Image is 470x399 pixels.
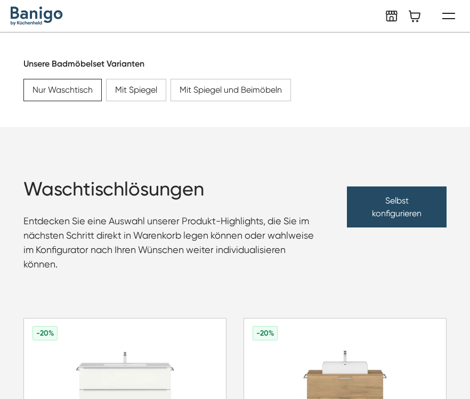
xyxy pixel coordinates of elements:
a: Mit Spiegel und Beimöbeln [171,79,291,101]
div: -20% [36,328,54,339]
div: Unsere Badmöbelset Varianten [23,58,447,70]
a: Selbst konfigurieren [347,186,446,227]
div: Mit Spiegel [115,84,157,96]
div: Nur Waschtisch [33,84,93,96]
p: Entdecken Sie eine Auswahl unserer Produkt-Highlights, die Sie im nächsten Schritt direkt in Ware... [23,214,321,271]
h1: Waschtischlösungen [23,178,321,201]
div: -20% [256,328,274,339]
div: menu [436,3,461,29]
a: Nur Waschtisch [23,79,102,101]
a: Mit Spiegel [106,79,166,101]
a: home [11,6,63,26]
div: Mit Spiegel und Beimöbeln [180,84,282,96]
